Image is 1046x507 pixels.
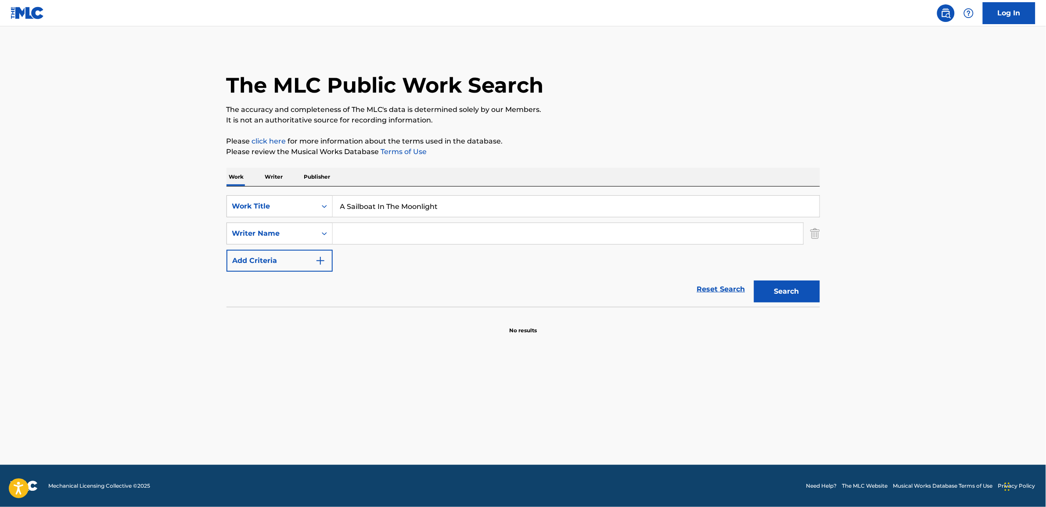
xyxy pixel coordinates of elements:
[983,2,1035,24] a: Log In
[1005,474,1010,500] div: Drag
[960,4,978,22] div: Help
[941,8,951,18] img: search
[963,8,974,18] img: help
[252,137,286,145] a: click here
[754,280,820,302] button: Search
[226,104,820,115] p: The accuracy and completeness of The MLC's data is determined solely by our Members.
[1002,465,1046,507] iframe: Chat Widget
[48,482,150,490] span: Mechanical Licensing Collective © 2025
[315,255,326,266] img: 9d2ae6d4665cec9f34b9.svg
[302,168,333,186] p: Publisher
[810,223,820,245] img: Delete Criterion
[226,250,333,272] button: Add Criteria
[11,7,44,19] img: MLC Logo
[937,4,955,22] a: Public Search
[893,482,993,490] a: Musical Works Database Terms of Use
[226,168,247,186] p: Work
[226,195,820,307] form: Search Form
[226,115,820,126] p: It is not an authoritative source for recording information.
[232,228,311,239] div: Writer Name
[232,201,311,212] div: Work Title
[509,316,537,334] p: No results
[693,280,750,299] a: Reset Search
[226,147,820,157] p: Please review the Musical Works Database
[226,72,544,98] h1: The MLC Public Work Search
[998,482,1035,490] a: Privacy Policy
[842,482,888,490] a: The MLC Website
[11,481,38,491] img: logo
[226,136,820,147] p: Please for more information about the terms used in the database.
[806,482,837,490] a: Need Help?
[262,168,286,186] p: Writer
[379,147,427,156] a: Terms of Use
